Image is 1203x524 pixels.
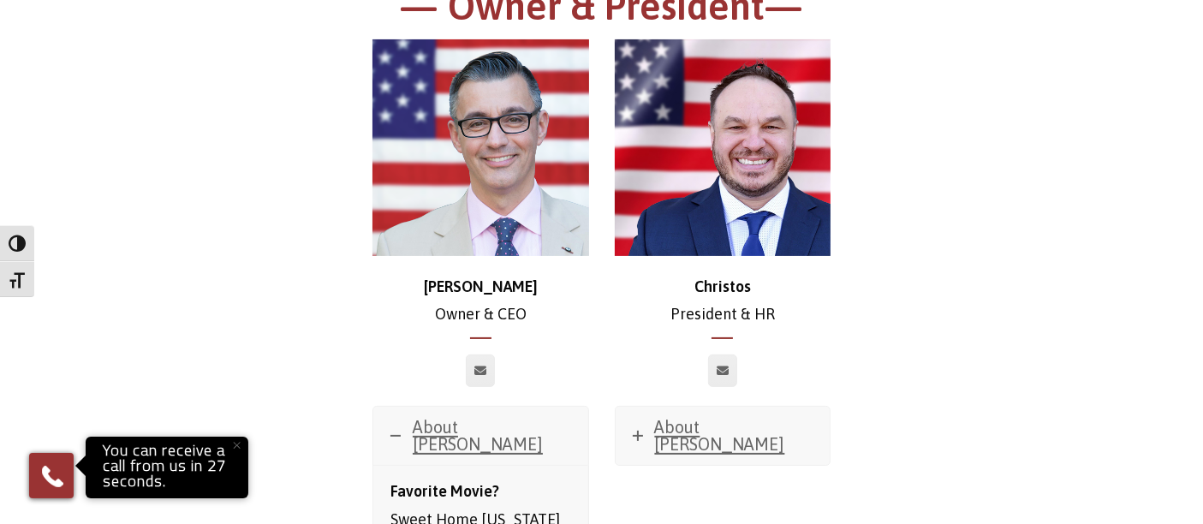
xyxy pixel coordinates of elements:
p: President & HR [615,273,831,329]
a: About [PERSON_NAME] [616,407,831,465]
span: About [PERSON_NAME] [413,417,543,454]
img: Phone icon [39,462,66,490]
p: You can receive a call from us in 27 seconds. [90,441,244,494]
strong: Christos [694,277,751,295]
img: chris-500x500 (1) [372,39,589,256]
a: About [PERSON_NAME] [373,407,588,465]
strong: [PERSON_NAME] [424,277,538,295]
img: Christos_500x500 [615,39,831,256]
p: Owner & CEO [372,273,589,329]
span: About [PERSON_NAME] [655,417,785,454]
strong: Favorite Movie? [390,482,499,500]
button: Close [218,426,256,464]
